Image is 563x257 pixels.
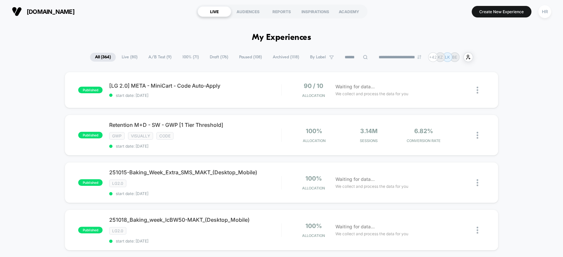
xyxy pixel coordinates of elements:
[536,5,553,18] button: HR
[428,52,438,62] div: + 42
[306,128,322,134] span: 100%
[109,216,281,223] span: 251018_Baking_week_lcBW50-MAKT_(Desktop_Mobile)
[177,53,204,62] span: 100% ( 71 )
[117,53,142,62] span: Live ( 80 )
[538,5,551,18] div: HR
[128,132,153,140] span: visually
[304,82,323,89] span: 90 / 10
[109,169,281,176] span: 251015-Baking_Week_Extra_SMS_MAKT_(Desktop_Mobile)
[268,53,304,62] span: Archived ( 1118 )
[335,223,375,230] span: Waiting for data...
[452,55,457,60] p: BE
[143,53,176,62] span: A/B Test ( 9 )
[78,227,103,233] span: published
[109,132,125,140] span: gwp
[109,180,126,187] span: LG2.0
[302,186,325,190] span: Allocation
[265,6,298,17] div: REPORTS
[27,8,75,15] span: [DOMAIN_NAME]
[12,7,22,16] img: Visually logo
[109,227,126,235] span: LG2.0
[335,176,375,183] span: Waiting for data...
[198,6,231,17] div: LIVE
[472,6,531,17] button: Create New Experience
[305,175,322,182] span: 100%
[343,138,394,143] span: Sessions
[10,6,77,17] button: [DOMAIN_NAME]
[234,53,267,62] span: Paused ( 108 )
[156,132,173,140] span: code
[417,55,421,59] img: end
[438,55,443,60] p: KZ
[445,55,450,60] p: LK
[335,83,375,90] span: Waiting for data...
[231,6,265,17] div: AUDIENCES
[109,144,281,149] span: start date: [DATE]
[305,222,322,229] span: 100%
[298,6,332,17] div: INSPIRATIONS
[252,33,311,43] h1: My Experiences
[90,53,116,62] span: All ( 364 )
[78,179,103,186] span: published
[302,233,325,238] span: Allocation
[477,179,478,186] img: close
[109,191,281,196] span: start date: [DATE]
[78,87,103,93] span: published
[414,128,433,134] span: 6.82%
[310,55,326,60] span: By Label
[335,231,408,237] span: We collect and process the data for you
[78,132,103,138] span: published
[477,227,478,234] img: close
[302,93,325,98] span: Allocation
[332,6,366,17] div: ACADEMY
[109,239,281,243] span: start date: [DATE]
[360,128,378,134] span: 3.14M
[205,53,233,62] span: Draft ( 176 )
[109,122,281,128] span: Retention M+D - SW - GWP [1 Tier Threshold]
[303,138,326,143] span: Allocation
[477,132,478,139] img: close
[109,82,281,89] span: [LG 2.0] META - MiniCart - Code Auto-Apply
[335,91,408,97] span: We collect and process the data for you
[109,93,281,98] span: start date: [DATE]
[477,87,478,94] img: close
[335,183,408,189] span: We collect and process the data for you
[398,138,449,143] span: CONVERSION RATE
